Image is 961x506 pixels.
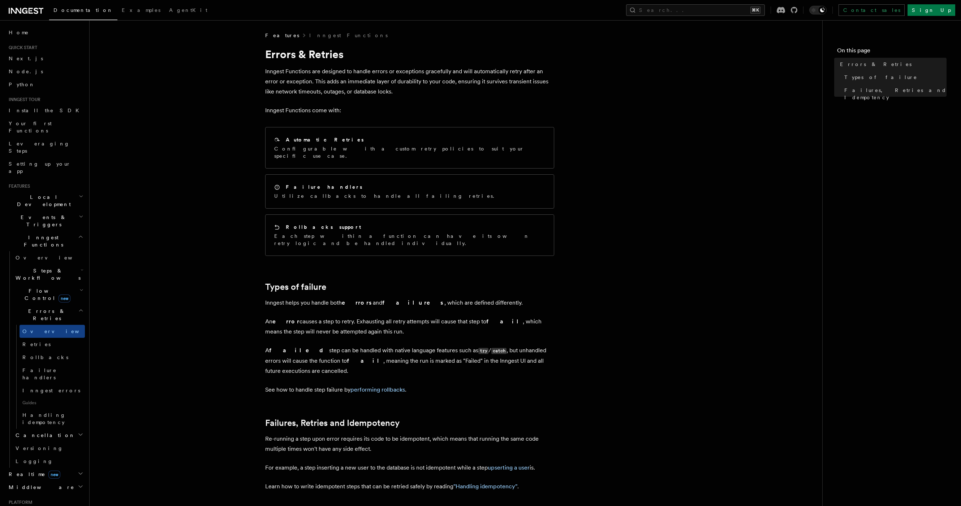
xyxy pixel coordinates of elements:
[6,97,40,102] span: Inngest tour
[117,2,165,19] a: Examples
[286,183,362,191] h2: Failure handlers
[6,137,85,157] a: Leveraging Steps
[9,82,35,87] span: Python
[265,317,554,337] p: An causes a step to retry. Exhausting all retry attempts will cause that step to , which means th...
[342,299,373,306] strong: errors
[6,26,85,39] a: Home
[265,345,554,376] p: A step can be handled with native language features such as / , but unhandled errors will cause t...
[382,299,444,306] strong: failures
[809,6,827,14] button: Toggle dark mode
[20,325,85,338] a: Overview
[265,385,554,395] p: See how to handle step failure by .
[9,108,83,113] span: Install the SDK
[265,463,554,473] p: For example, a step inserting a new user to the database is not idempotent while a step is.
[265,298,554,308] p: Inngest helps you handle both and , which are defined differently.
[272,318,299,325] strong: error
[13,307,78,322] span: Errors & Retries
[9,141,70,154] span: Leveraging Steps
[6,104,85,117] a: Install the SDK
[20,384,85,397] a: Inngest errors
[49,2,117,20] a: Documentation
[16,458,53,464] span: Logging
[22,341,51,347] span: Retries
[13,264,85,284] button: Steps & Workflows
[265,105,554,115] p: Inngest Functions come with:
[274,232,545,247] p: Each step within a function can have its own retry logic and be handled individually.
[265,66,554,97] p: Inngest Functions are designed to handle errors or exceptions gracefully and will automatically r...
[6,45,37,51] span: Quick start
[269,347,329,354] strong: failed
[16,255,90,261] span: Overview
[6,211,85,231] button: Events & Triggers
[841,71,947,84] a: Types of failure
[22,328,97,334] span: Overview
[16,445,63,451] span: Versioning
[6,231,85,251] button: Inngest Functions
[486,318,523,325] strong: fail
[265,282,326,292] a: Types of failure
[13,305,85,325] button: Errors & Retries
[9,69,43,74] span: Node.js
[9,56,43,61] span: Next.js
[9,121,52,134] span: Your first Functions
[6,52,85,65] a: Next.js
[265,48,554,61] h1: Errors & Retries
[6,78,85,91] a: Python
[13,325,85,429] div: Errors & Retries
[908,4,955,16] a: Sign Up
[13,267,81,282] span: Steps & Workflows
[48,471,60,479] span: new
[22,412,66,425] span: Handling idempotency
[478,348,488,354] code: try
[13,442,85,455] a: Versioning
[6,117,85,137] a: Your first Functions
[6,191,85,211] button: Local Development
[6,471,60,478] span: Realtime
[20,397,85,409] span: Guides
[165,2,212,19] a: AgentKit
[347,357,383,364] strong: fail
[13,455,85,468] a: Logging
[286,136,364,143] h2: Automatic Retries
[265,174,554,209] a: Failure handlersUtilize callbacks to handle all failing retries.
[6,157,85,178] a: Setting up your app
[844,74,917,81] span: Types of failure
[6,251,85,468] div: Inngest Functions
[265,214,554,256] a: Rollbacks supportEach step within a function can have its own retry logic and be handled individu...
[53,7,113,13] span: Documentation
[274,145,545,160] p: Configurable with a custom retry policies to suit your specific use case.
[837,58,947,71] a: Errors & Retries
[9,161,71,174] span: Setting up your app
[840,61,912,68] span: Errors & Retries
[274,192,499,200] p: Utilize callbacks to handle all failing retries.
[122,7,160,13] span: Examples
[839,4,905,16] a: Contact sales
[59,295,70,302] span: new
[13,287,79,302] span: Flow Control
[169,7,207,13] span: AgentKit
[13,432,75,439] span: Cancellation
[6,484,74,491] span: Middleware
[265,434,554,454] p: Re-running a step upon error requires its code to be idempotent, which means that running the sam...
[22,367,57,380] span: Failure handlers
[350,386,405,393] a: performing rollbacks
[20,364,85,384] a: Failure handlers
[453,483,517,490] a: "Handling idempotency"
[488,464,530,471] a: upserting a user
[265,418,400,428] a: Failures, Retries and Idempotency
[13,284,85,305] button: Flow Controlnew
[309,32,388,39] a: Inngest Functions
[265,127,554,169] a: Automatic RetriesConfigurable with a custom retry policies to suit your specific use case.
[13,251,85,264] a: Overview
[13,429,85,442] button: Cancellation
[6,468,85,481] button: Realtimenew
[750,6,760,14] kbd: ⌘K
[286,223,361,231] h2: Rollbacks support
[20,338,85,351] a: Retries
[6,193,79,208] span: Local Development
[6,500,33,505] span: Platform
[20,409,85,429] a: Handling idempotency
[20,351,85,364] a: Rollbacks
[265,32,299,39] span: Features
[844,87,947,101] span: Failures, Retries and Idempotency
